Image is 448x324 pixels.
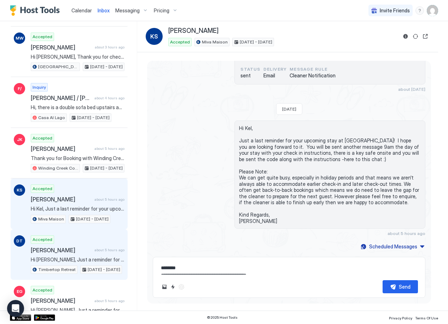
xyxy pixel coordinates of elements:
[38,114,65,121] span: Casa Al Lago
[98,7,110,14] a: Inbox
[76,216,109,222] span: [DATE] - [DATE]
[415,6,424,15] div: menu
[33,185,52,192] span: Accepted
[388,231,425,236] span: about 5 hours ago
[90,64,123,70] span: [DATE] - [DATE]
[383,280,418,293] button: Send
[94,299,124,303] span: about 5 hours ago
[33,287,52,293] span: Accepted
[7,300,24,317] div: Open Intercom Messenger
[31,196,92,203] span: [PERSON_NAME]
[31,307,124,313] span: Hi [PERSON_NAME], Just a reminder for your upcoming stay at [GEOGRAPHIC_DATA]! I hope you are loo...
[95,45,124,49] span: about 3 hours ago
[33,236,52,243] span: Accepted
[380,7,410,14] span: Invite Friends
[31,257,124,263] span: Hi [PERSON_NAME], Just a reminder for your upcoming stay at [GEOGRAPHIC_DATA]! I hope you are loo...
[33,135,52,141] span: Accepted
[10,314,31,321] a: App Store
[31,206,124,212] span: Hi Kel, Just a last reminder for your upcoming stay at [GEOGRAPHIC_DATA]! I hope you are looking ...
[31,155,124,161] span: Thank you for Booking with Winding Creek Cottage! Please take a look at the bedroom/bed step up o...
[202,39,228,45] span: Miva Maison
[98,7,110,13] span: Inbox
[17,187,22,193] span: KS
[31,104,124,111] span: Hi, there is a double sofa bed upstairs and another double fold out mattress downstairs :) Kind R...
[94,197,124,202] span: about 5 hours ago
[38,216,64,222] span: Miva Maison
[31,297,92,304] span: [PERSON_NAME]
[360,242,425,251] button: Scheduled Messages
[282,106,296,112] span: [DATE]
[411,32,420,41] button: Sync reservation
[415,316,438,320] span: Terms Of Use
[401,32,410,41] button: Reservation information
[17,288,23,295] span: EG
[16,35,24,41] span: MW
[389,316,412,320] span: Privacy Policy
[398,87,425,92] span: about [DATE]
[16,238,23,244] span: DT
[31,54,124,60] span: Hi [PERSON_NAME], Thank you for checking in, we are looking forward to our stay. We appreciate th...
[38,64,78,70] span: [GEOGRAPHIC_DATA]
[94,248,124,252] span: about 5 hours ago
[290,66,336,72] span: Message Rule
[207,315,238,320] span: © 2025 Host Tools
[88,266,120,273] span: [DATE] - [DATE]
[115,7,140,14] span: Messaging
[263,66,287,72] span: Delivery
[415,314,438,321] a: Terms Of Use
[31,145,92,152] span: [PERSON_NAME]
[17,136,22,143] span: JK
[94,146,124,151] span: about 5 hours ago
[31,44,92,51] span: [PERSON_NAME]
[389,314,412,321] a: Privacy Policy
[71,7,92,14] a: Calendar
[240,39,272,45] span: [DATE] - [DATE]
[239,125,421,224] span: Hi Kel, Just a last reminder for your upcoming stay at [GEOGRAPHIC_DATA]! I hope you are looking ...
[154,7,169,14] span: Pricing
[169,283,177,291] button: Quick reply
[77,114,110,121] span: [DATE] - [DATE]
[94,96,124,100] span: about 4 hours ago
[31,247,92,254] span: [PERSON_NAME]
[34,314,55,321] a: Google Play Store
[33,34,52,40] span: Accepted
[421,32,430,41] button: Open reservation
[369,243,417,250] div: Scheduled Messages
[18,86,22,92] span: F/
[168,27,219,35] span: [PERSON_NAME]
[33,84,46,90] span: Inquiry
[240,66,260,72] span: status
[290,72,336,79] span: Cleaner Notification
[90,165,123,171] span: [DATE] - [DATE]
[38,266,76,273] span: Timbertop Retreat
[10,5,63,16] a: Host Tools Logo
[427,5,438,16] div: User profile
[38,165,78,171] span: Winding Creek Cottage
[170,39,190,45] span: Accepted
[160,283,169,291] button: Upload image
[31,94,92,101] span: [PERSON_NAME] / [PERSON_NAME]
[150,32,158,41] span: KS
[399,283,411,290] div: Send
[263,72,287,79] span: Email
[240,72,260,79] span: sent
[71,7,92,13] span: Calendar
